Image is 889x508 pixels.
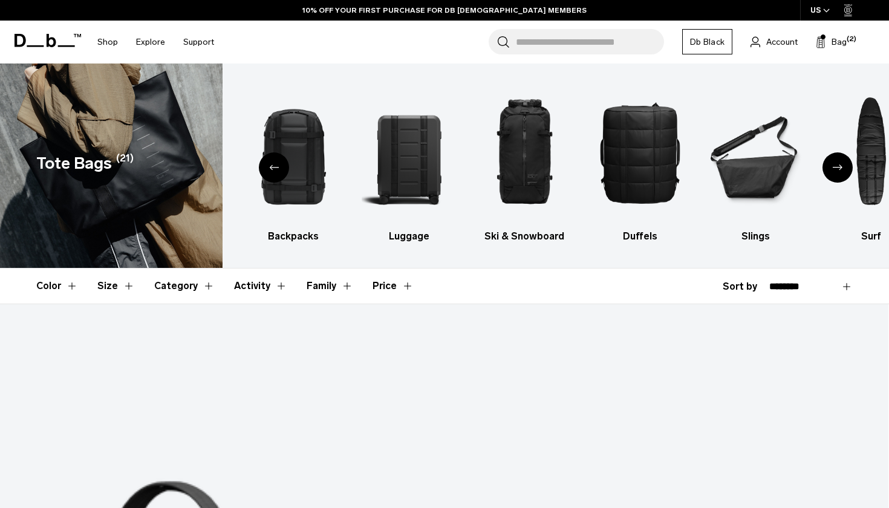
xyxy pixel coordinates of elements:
[362,229,456,244] h3: Luggage
[708,82,803,223] img: Db
[246,82,340,244] li: 2 / 10
[97,269,135,304] button: Toggle Filter
[246,82,340,223] img: Db
[477,82,571,244] a: Db Ski & Snowboard
[97,21,118,63] a: Shop
[116,151,134,176] span: (21)
[246,229,340,244] h3: Backpacks
[307,269,353,304] button: Toggle Filter
[88,21,223,63] nav: Main Navigation
[477,82,571,244] li: 4 / 10
[593,229,687,244] h3: Duffels
[136,21,165,63] a: Explore
[593,82,687,244] li: 5 / 10
[373,269,414,304] button: Toggle Price
[302,5,587,16] a: 10% OFF YOUR FIRST PURCHASE FOR DB [DEMOGRAPHIC_DATA] MEMBERS
[477,82,571,223] img: Db
[847,34,856,45] span: (2)
[593,82,687,244] a: Db Duffels
[234,269,287,304] button: Toggle Filter
[362,82,456,223] img: Db
[131,82,226,223] img: Db
[362,82,456,244] a: Db Luggage
[682,29,732,54] a: Db Black
[816,34,847,49] button: Bag (2)
[259,152,289,183] div: Previous slide
[362,82,456,244] li: 3 / 10
[477,229,571,244] h3: Ski & Snowboard
[246,82,340,244] a: Db Backpacks
[36,151,112,176] h1: Tote Bags
[832,36,847,48] span: Bag
[36,269,78,304] button: Toggle Filter
[131,82,226,244] li: 1 / 10
[751,34,798,49] a: Account
[154,269,215,304] button: Toggle Filter
[708,229,803,244] h3: Slings
[593,82,687,223] img: Db
[131,229,226,244] h3: All products
[766,36,798,48] span: Account
[183,21,214,63] a: Support
[131,82,226,244] a: Db All products
[822,152,853,183] div: Next slide
[708,82,803,244] li: 6 / 10
[708,82,803,244] a: Db Slings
